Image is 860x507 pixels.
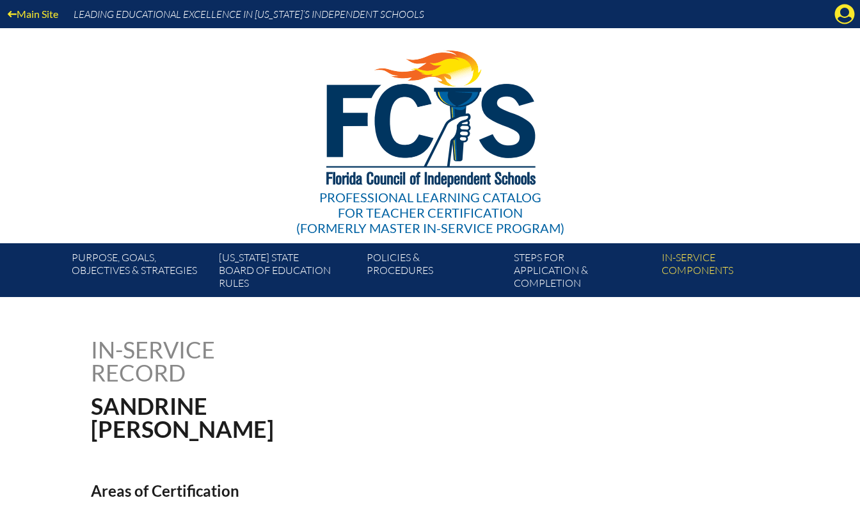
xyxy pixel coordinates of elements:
a: Purpose, goals,objectives & strategies [67,248,214,297]
img: FCISlogo221.eps [298,28,562,203]
h1: In-service record [91,338,349,384]
a: [US_STATE] StateBoard of Education rules [214,248,361,297]
h2: Areas of Certification [91,481,541,500]
svg: Manage account [834,4,855,24]
a: Policies &Procedures [362,248,509,297]
a: Main Site [3,5,63,22]
a: Professional Learning Catalog for Teacher Certification(formerly Master In-service Program) [291,26,569,238]
a: Steps forapplication & completion [509,248,656,297]
div: Professional Learning Catalog (formerly Master In-service Program) [296,189,564,236]
h1: Sandrine [PERSON_NAME] [91,394,511,440]
span: for Teacher Certification [338,205,523,220]
a: In-servicecomponents [657,248,804,297]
